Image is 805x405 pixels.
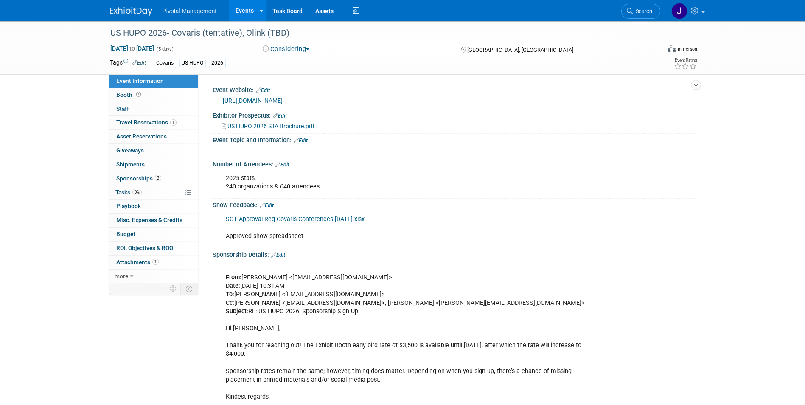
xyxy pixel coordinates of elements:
span: [GEOGRAPHIC_DATA], [GEOGRAPHIC_DATA] [467,47,573,53]
a: more [109,270,198,283]
span: Misc. Expenses & Credits [116,217,182,223]
span: Shipments [116,161,145,168]
a: Edit [273,113,287,119]
span: Search [633,8,652,14]
img: Format-Inperson.png [668,45,676,52]
div: Event Topic and Information: [213,134,696,145]
span: 1 [170,119,177,126]
a: Booth [109,88,198,102]
span: ROI, Objectives & ROO [116,245,173,251]
span: Booth [116,91,143,98]
a: Shipments [109,158,198,172]
span: 2 [155,175,161,181]
span: 1 [152,259,159,265]
span: Staff [116,105,129,112]
a: Edit [275,162,289,168]
span: Pivotal Management [163,8,217,14]
span: 0% [132,189,142,195]
a: ROI, Objectives & ROO [109,242,198,255]
span: Budget [116,231,135,237]
img: Jessica Gatton [671,3,687,19]
a: Playbook [109,200,198,213]
b: From: [226,274,241,281]
div: Sponsorship Details: [213,248,696,259]
a: Travel Reservations1 [109,116,198,129]
div: Event Website: [213,84,696,95]
a: US HUPO 2026 STA Brochure.pdf [222,123,314,129]
a: Misc. Expenses & Credits [109,214,198,227]
span: Event Information [116,77,164,84]
div: Exhibitor Prospectus: [213,109,696,120]
div: Show Feedback: [213,199,696,210]
div: Number of Attendees: [213,158,696,169]
a: Attachments1 [109,256,198,269]
span: Asset Reservations [116,133,167,140]
div: In-Person [677,46,697,52]
span: Attachments [116,259,159,265]
b: To: [226,291,234,298]
a: Edit [256,87,270,93]
div: 2025 stats: 240 organzations & 640 attendees [220,170,602,195]
a: Edit [294,138,308,143]
span: to [128,45,136,52]
div: 2026 [209,59,226,67]
span: [DATE] [DATE] [110,45,154,52]
b: Date: [226,282,240,290]
div: Event Rating [674,58,697,62]
span: Travel Reservations [116,119,177,126]
a: Edit [132,60,146,66]
div: Covaris [154,59,176,67]
a: Asset Reservations [109,130,198,143]
span: Giveaways [116,147,144,154]
div: US HUPO [179,59,206,67]
a: SCT Approval Req Covaris Conferences [DATE].xlsx [226,216,365,223]
a: Budget [109,228,198,241]
div: Event Format [610,44,698,57]
span: Tasks [115,189,142,196]
span: (5 days) [156,46,174,52]
b: Cc: [226,299,234,307]
a: Event Information [109,74,198,88]
a: Edit [271,252,285,258]
span: Playbook [116,202,141,209]
span: more [115,273,128,279]
a: Giveaways [109,144,198,157]
span: Sponsorships [116,175,161,182]
td: Tags [110,58,146,68]
a: [URL][DOMAIN_NAME] [223,97,283,104]
a: Staff [109,102,198,116]
div: Approved show spreadsheet [220,211,602,245]
div: US HUPO 2026- Covaris (tentative), Olink (TBD) [107,25,648,41]
td: Personalize Event Tab Strip [166,283,181,294]
a: Search [621,4,660,19]
span: Booth not reserved yet [135,91,143,98]
a: Tasks0% [109,186,198,200]
b: Subject: [226,308,248,315]
img: ExhibitDay [110,7,152,16]
td: Toggle Event Tabs [180,283,198,294]
a: Edit [260,202,274,208]
a: Sponsorships2 [109,172,198,186]
span: US HUPO 2026 STA Brochure.pdf [227,123,314,129]
button: Considering [260,45,313,53]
